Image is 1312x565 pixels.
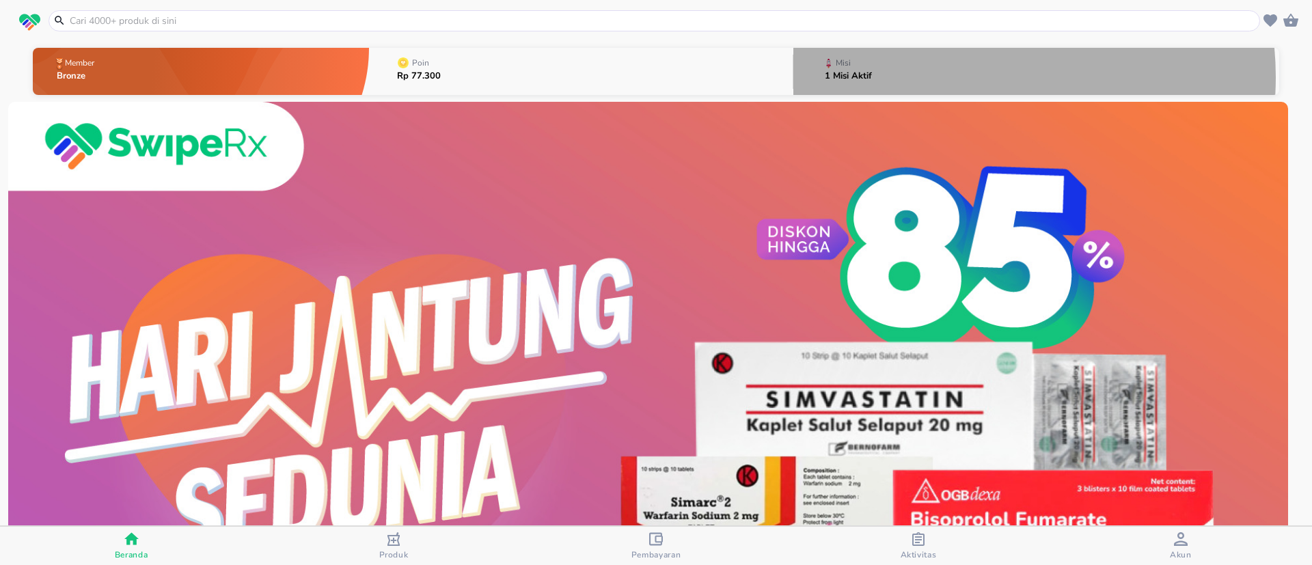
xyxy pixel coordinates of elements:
[836,59,851,67] p: Misi
[369,44,793,98] button: PoinRp 77.300
[793,44,1279,98] button: Misi1 Misi Aktif
[787,527,1050,565] button: Aktivitas
[115,549,148,560] span: Beranda
[631,549,681,560] span: Pembayaran
[33,44,369,98] button: MemberBronze
[525,527,787,565] button: Pembayaran
[65,59,94,67] p: Member
[825,72,872,81] p: 1 Misi Aktif
[379,549,409,560] span: Produk
[1170,549,1192,560] span: Akun
[19,14,40,31] img: logo_swiperx_s.bd005f3b.svg
[397,72,441,81] p: Rp 77.300
[57,72,97,81] p: Bronze
[262,527,525,565] button: Produk
[412,59,429,67] p: Poin
[68,14,1257,28] input: Cari 4000+ produk di sini
[1050,527,1312,565] button: Akun
[901,549,937,560] span: Aktivitas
